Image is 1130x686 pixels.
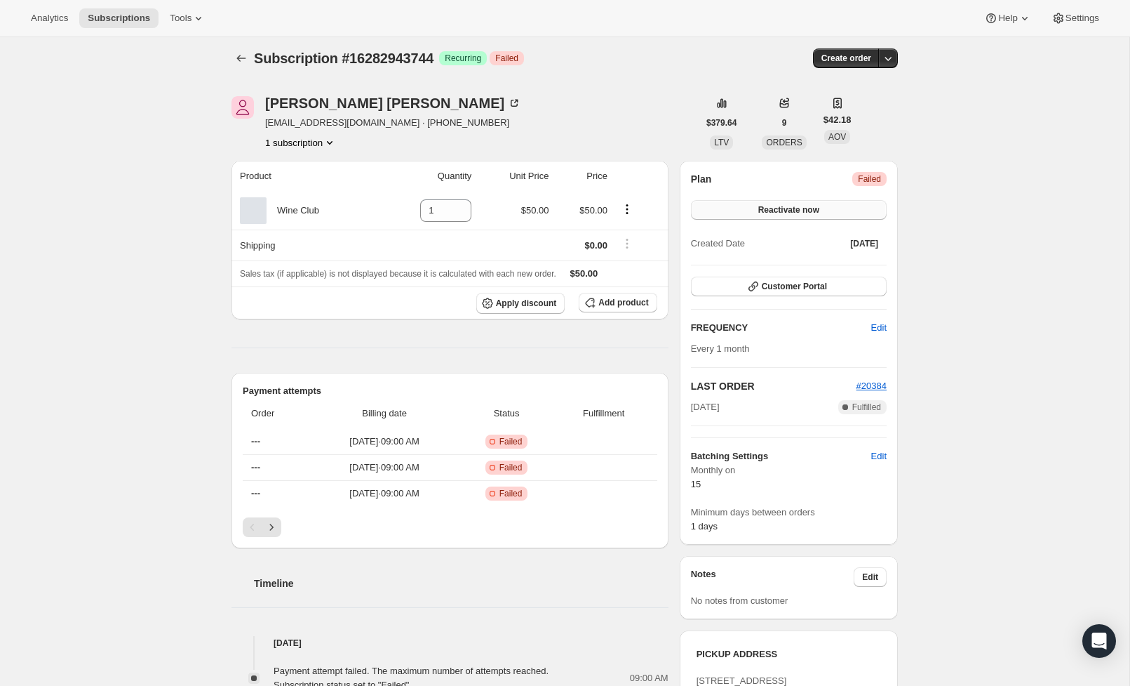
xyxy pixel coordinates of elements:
[254,576,668,591] h2: Timeline
[691,479,701,489] span: 15
[762,281,827,292] span: Customer Portal
[265,96,521,110] div: [PERSON_NAME] [PERSON_NAME]
[499,436,523,447] span: Failed
[842,234,887,253] button: [DATE]
[854,567,887,587] button: Edit
[1065,13,1099,24] span: Settings
[161,8,214,28] button: Tools
[251,488,260,499] span: ---
[616,236,638,251] button: Shipping actions
[691,521,718,532] span: 1 days
[828,132,846,142] span: AOV
[862,572,878,583] span: Edit
[499,488,523,499] span: Failed
[856,381,887,391] a: #20384
[691,277,887,296] button: Customer Portal
[170,13,191,24] span: Tools
[691,449,871,463] h6: Batching Settings
[852,402,881,413] span: Fulfilled
[231,230,379,260] th: Shipping
[766,138,802,147] span: ORDERS
[863,445,895,468] button: Edit
[584,240,607,251] span: $0.00
[691,400,720,414] span: [DATE]
[495,53,518,64] span: Failed
[445,53,481,64] span: Recurring
[691,343,750,354] span: Every 1 month
[691,567,854,587] h3: Notes
[240,269,556,279] span: Sales tax (if applicable) is not displayed because it is calculated with each new order.
[774,113,795,133] button: 9
[315,435,455,449] span: [DATE] · 09:00 AM
[697,647,881,661] h3: PICKUP ADDRESS
[813,48,880,68] button: Create order
[691,200,887,220] button: Reactivate now
[251,462,260,473] span: ---
[691,379,856,393] h2: LAST ORDER
[553,161,612,192] th: Price
[691,321,871,335] h2: FREQUENCY
[254,51,433,66] span: Subscription #16282943744
[265,136,337,150] button: Product actions
[1082,624,1116,658] div: Open Intercom Messenger
[1043,8,1108,28] button: Settings
[79,8,159,28] button: Subscriptions
[315,487,455,501] span: [DATE] · 09:00 AM
[630,671,668,685] span: 09:00 AM
[496,298,557,309] span: Apply discount
[462,407,550,421] span: Status
[821,53,871,64] span: Create order
[31,13,68,24] span: Analytics
[315,461,455,475] span: [DATE] · 09:00 AM
[267,204,319,218] div: Wine Club
[262,517,281,537] button: Next
[871,449,887,463] span: Edit
[691,237,745,251] span: Created Date
[231,161,379,192] th: Product
[88,13,150,24] span: Subscriptions
[782,117,787,128] span: 9
[476,293,565,314] button: Apply discount
[858,173,881,185] span: Failed
[616,202,638,217] button: Product actions
[856,379,887,393] button: #20384
[579,205,607,216] span: $50.00
[691,506,887,520] span: Minimum days between orders
[231,636,668,650] h4: [DATE]
[850,238,878,249] span: [DATE]
[579,293,657,312] button: Add product
[823,113,852,127] span: $42.18
[691,595,788,606] span: No notes from customer
[998,13,1017,24] span: Help
[379,161,476,192] th: Quantity
[570,268,598,279] span: $50.00
[476,161,553,192] th: Unit Price
[315,407,455,421] span: Billing date
[706,117,736,128] span: $379.64
[758,204,819,216] span: Reactivate now
[22,8,76,28] button: Analytics
[499,462,523,473] span: Failed
[698,113,745,133] button: $379.64
[243,384,657,398] h2: Payment attempts
[265,116,521,130] span: [EMAIL_ADDRESS][DOMAIN_NAME] · [PHONE_NUMBER]
[243,398,311,429] th: Order
[714,138,729,147] span: LTV
[231,96,254,119] span: Emily Scherer
[559,407,649,421] span: Fulfillment
[598,297,648,308] span: Add product
[871,321,887,335] span: Edit
[243,517,657,537] nav: Pagination
[863,317,895,339] button: Edit
[976,8,1040,28] button: Help
[251,436,260,447] span: ---
[521,205,549,216] span: $50.00
[691,172,712,186] h2: Plan
[691,463,887,477] span: Monthly on
[231,48,251,68] button: Subscriptions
